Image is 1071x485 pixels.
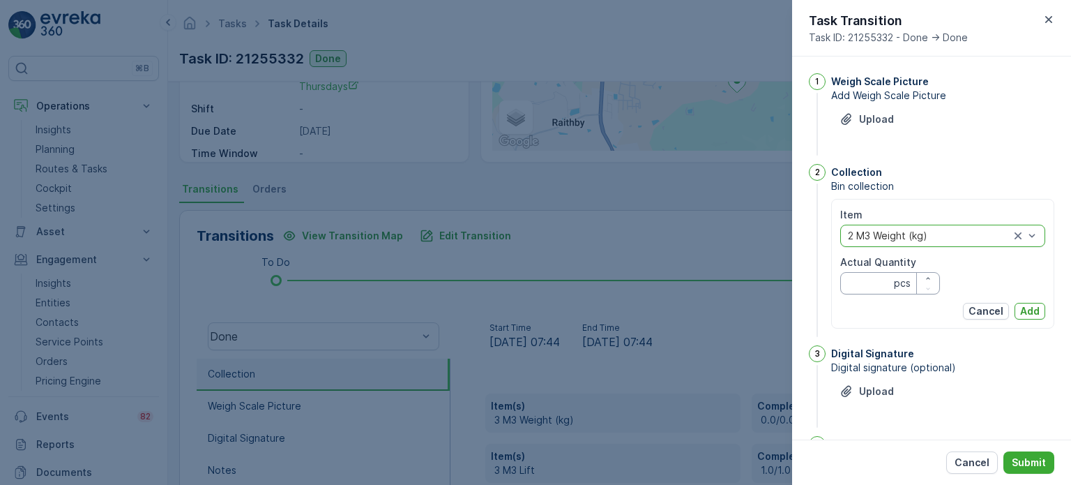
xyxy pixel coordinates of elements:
[969,304,1003,318] p: Cancel
[946,452,998,474] button: Cancel
[831,361,1054,375] span: Digital signature (optional)
[809,345,826,362] div: 3
[809,73,826,90] div: 1
[1012,456,1046,470] p: Submit
[859,112,894,126] p: Upload
[831,438,860,452] p: Notes
[831,165,882,179] p: Collection
[1003,452,1054,474] button: Submit
[809,164,826,181] div: 2
[831,75,929,89] p: Weigh Scale Picture
[831,179,1054,193] span: Bin collection
[831,380,902,403] button: Upload File
[1020,304,1040,318] p: Add
[955,456,989,470] p: Cancel
[831,108,902,130] button: Upload File
[809,11,968,31] p: Task Transition
[809,31,968,45] span: Task ID: 21255332 - Done -> Done
[831,347,914,361] p: Digital Signature
[1015,303,1045,320] button: Add
[840,256,916,268] label: Actual Quantity
[809,436,826,453] div: 4
[894,276,911,290] p: pcs
[840,209,863,221] label: Item
[963,303,1009,320] button: Cancel
[831,89,1054,103] span: Add Weigh Scale Picture
[859,385,894,398] p: Upload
